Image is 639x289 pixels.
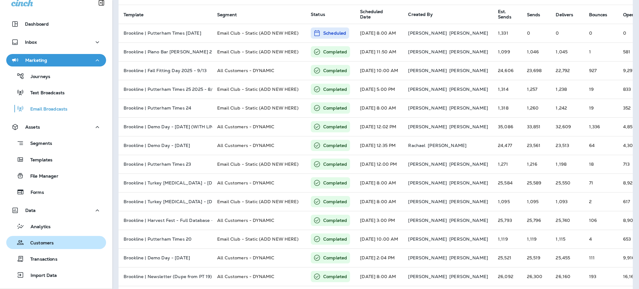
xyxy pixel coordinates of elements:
[623,180,636,186] span: Open rate:35% (Opens/Sends)
[551,267,584,286] td: 26,160
[493,99,522,117] td: 1,318
[217,12,237,17] span: Segment
[24,224,51,230] p: Analytics
[449,124,488,129] p: [PERSON_NAME]
[623,12,637,17] span: Opens
[24,106,67,112] p: Email Broadcasts
[408,87,447,92] p: [PERSON_NAME]
[623,161,630,167] span: Open rate:59% (Opens/Sends)
[25,40,37,45] p: Inbox
[522,211,551,230] td: 25,796
[493,80,522,99] td: 1,314
[323,105,347,111] p: Completed
[6,236,106,249] button: Customers
[355,24,403,42] td: [DATE] 8:00 AM
[408,124,447,129] p: [PERSON_NAME]
[551,80,584,99] td: 1,238
[217,143,274,148] span: All Customers - DYNAMIC
[323,49,347,55] p: Completed
[6,86,106,99] button: Text Broadcasts
[124,87,207,92] p: Brookline | Putterham Times 25 2025 - 8/8
[408,237,447,242] p: [PERSON_NAME]
[217,236,299,242] span: Email Club - Static (ADD NEW HERE)
[493,192,522,211] td: 1,095
[124,274,207,279] p: Brookline | Newsletter (Dupe from PT 19) - Full Database
[124,180,207,185] p: Brookline | Turkey Shootout - Nov 2024
[522,136,551,155] td: 23,561
[408,180,447,185] p: [PERSON_NAME]
[623,124,636,130] span: Open rate:14% (Opens/Sends)
[124,162,207,167] p: Brookline | Putterham Times 23
[449,162,488,167] p: [PERSON_NAME]
[6,102,106,115] button: Email Broadcasts
[428,143,466,148] p: [PERSON_NAME]
[449,255,488,260] p: [PERSON_NAME]
[217,199,299,204] span: Email Club - Static (ADD NEW HERE)
[323,180,347,186] p: Completed
[449,218,488,223] p: [PERSON_NAME]
[355,174,403,192] td: [DATE] 8:00 AM
[522,155,551,174] td: 1,216
[6,185,106,198] button: Forms
[551,117,584,136] td: 32,609
[449,49,488,54] p: [PERSON_NAME]
[584,136,618,155] td: 64
[449,31,488,36] p: [PERSON_NAME]
[493,155,522,174] td: 1,271
[589,12,616,17] span: Bounces
[24,74,50,80] p: Journeys
[493,211,522,230] td: 25,793
[217,12,245,17] span: Segment
[623,274,636,279] span: Open rate:61% (Opens/Sends)
[449,87,488,92] p: [PERSON_NAME]
[124,255,207,260] p: Brookline | Demo Day - September 2024
[24,273,57,279] p: Import Data
[408,274,447,279] p: [PERSON_NAME]
[323,161,347,167] p: Completed
[522,61,551,80] td: 23,698
[408,49,447,54] p: [PERSON_NAME]
[522,80,551,99] td: 1,257
[355,117,403,136] td: [DATE] 12:02 PM
[217,30,299,36] span: Email Club - Static (ADD NEW HERE)
[449,274,488,279] p: [PERSON_NAME]
[551,155,584,174] td: 1,198
[623,143,636,148] span: Open rate:18% (Opens/Sends)
[551,248,584,267] td: 25,455
[498,9,511,20] span: Est. Sends
[551,136,584,155] td: 23,513
[498,9,519,20] span: Est. Sends
[323,30,346,36] p: Scheduled
[217,124,274,130] span: All Customers - DYNAMIC
[6,220,106,233] button: Analytics
[124,237,207,242] p: Brookline | Putterham Times 20
[217,86,299,92] span: Email Club - Static (ADD NEW HERE)
[6,136,106,150] button: Segments
[589,12,607,17] span: Bounces
[584,61,618,80] td: 927
[449,237,488,242] p: [PERSON_NAME]
[522,192,551,211] td: 1,095
[408,68,447,73] p: [PERSON_NAME]
[584,174,618,192] td: 71
[551,174,584,192] td: 25,550
[323,124,347,130] p: Completed
[493,174,522,192] td: 25,584
[449,105,488,110] p: [PERSON_NAME]
[124,49,207,54] p: Brookline | Piano Bar Mel Stiller 2025 - 8/30
[124,105,207,110] p: Brookline | Putterham Times 24
[355,248,403,267] td: [DATE] 2:04 PM
[584,192,618,211] td: 2
[551,211,584,230] td: 25,740
[323,198,347,205] p: Completed
[355,80,403,99] td: [DATE] 5:00 PM
[584,117,618,136] td: 1,336
[6,18,106,30] button: Dashboard
[493,136,522,155] td: 24,477
[24,190,44,196] p: Forms
[408,255,447,260] p: [PERSON_NAME]
[6,121,106,133] button: Assets
[623,236,631,242] span: Open rate:58% (Opens/Sends)
[25,208,36,213] p: Data
[556,12,573,17] span: Delivers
